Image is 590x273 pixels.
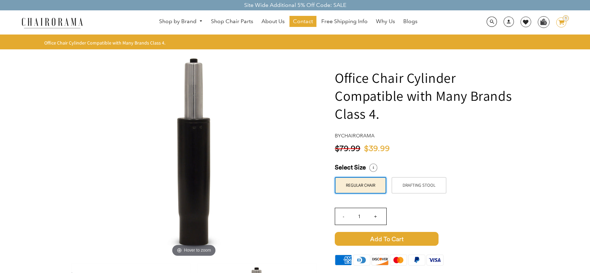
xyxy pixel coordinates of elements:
a: Contact [289,16,316,27]
span: Select Size [335,164,366,172]
img: WhatsApp_Image_2024-07-12_at_16.23.01.webp [538,17,549,27]
span: Shop Chair Parts [211,18,253,25]
a: About Us [258,16,288,27]
div: 1 [563,15,569,21]
span: Add to Cart [335,232,439,246]
span: Why Us [376,18,395,25]
i: Select a Size [369,164,377,172]
a: Office Chair Cylinder Compatible with Many Brands Class 4. - chairoramaHover to zoom [90,151,298,158]
span: Contact [293,18,313,25]
a: Blogs [400,16,421,27]
span: About Us [261,18,285,25]
input: + [367,208,384,225]
a: Shop Chair Parts [208,16,257,27]
img: chairorama [18,17,87,29]
nav: DesktopNavigation [116,16,460,29]
img: Office Chair Cylinder Compatible with Many Brands Class 4. - chairorama [90,51,298,259]
a: Shop by Brand [156,16,206,27]
a: 1 [551,17,566,28]
span: Blogs [403,18,417,25]
label: Drafting stool [391,177,446,194]
nav: breadcrumbs [44,40,168,46]
a: Free Shipping Info [318,16,371,27]
span: $79.99 [335,145,360,153]
a: chairorama [341,133,375,139]
label: Regular chair [335,177,386,194]
h4: by [335,133,520,139]
span: $39.99 [364,145,390,153]
h1: Office Chair Cylinder Compatible with Many Brands Class 4. [335,69,520,123]
span: Free Shipping Info [321,18,368,25]
input: - [335,208,352,225]
a: Why Us [372,16,398,27]
span: Office Chair Cylinder Compatible with Many Brands Class 4. [44,40,166,46]
button: Add to Cart [335,232,520,246]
